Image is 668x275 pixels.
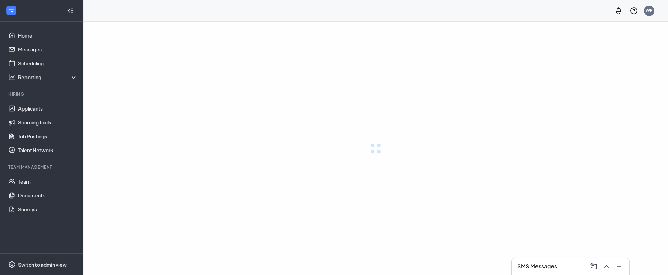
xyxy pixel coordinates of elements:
[18,102,78,115] a: Applicants
[8,164,76,170] div: Team Management
[600,261,611,272] button: ChevronUp
[602,262,611,270] svg: ChevronUp
[18,129,78,143] a: Job Postings
[18,56,78,70] a: Scheduling
[18,29,78,42] a: Home
[646,8,653,14] div: WR
[18,175,78,188] a: Team
[18,261,67,268] div: Switch to admin view
[8,74,15,81] svg: Analysis
[630,7,638,15] svg: QuestionInfo
[613,261,624,272] button: Minimize
[517,262,557,270] h3: SMS Messages
[588,261,599,272] button: ComposeMessage
[590,262,598,270] svg: ComposeMessage
[8,261,15,268] svg: Settings
[18,143,78,157] a: Talent Network
[18,74,78,81] div: Reporting
[18,202,78,216] a: Surveys
[18,115,78,129] a: Sourcing Tools
[67,7,74,14] svg: Collapse
[615,262,623,270] svg: Minimize
[614,7,623,15] svg: Notifications
[18,42,78,56] a: Messages
[18,188,78,202] a: Documents
[8,91,76,97] div: Hiring
[8,7,15,14] svg: WorkstreamLogo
